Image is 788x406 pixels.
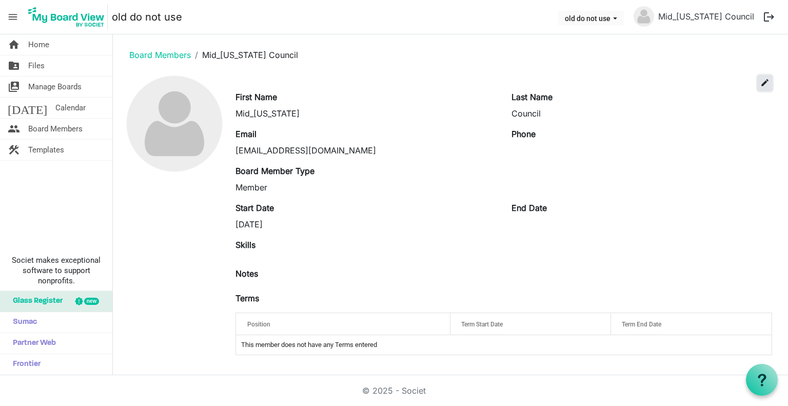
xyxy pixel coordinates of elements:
[235,165,314,177] label: Board Member Type
[235,267,258,280] label: Notes
[558,11,624,25] button: old do not use dropdownbutton
[362,385,426,396] a: © 2025 - Societ
[634,6,654,27] img: no-profile-picture.svg
[28,140,64,160] span: Templates
[28,55,45,76] span: Files
[8,76,20,97] span: switch_account
[25,4,108,30] img: My Board View Logo
[235,144,496,157] div: [EMAIL_ADDRESS][DOMAIN_NAME]
[235,292,259,304] label: Terms
[235,218,496,230] div: [DATE]
[8,55,20,76] span: folder_shared
[758,6,780,28] button: logout
[8,354,41,375] span: Frontier
[191,49,298,61] li: Mid_[US_STATE] Council
[8,140,20,160] span: construction
[8,34,20,55] span: home
[3,7,23,27] span: menu
[511,107,772,120] div: Council
[28,34,49,55] span: Home
[461,321,503,328] span: Term Start Date
[235,107,496,120] div: Mid_[US_STATE]
[112,7,182,27] a: old do not use
[28,119,83,139] span: Board Members
[622,321,661,328] span: Term End Date
[8,312,37,333] span: Sumac
[235,128,257,140] label: Email
[25,4,112,30] a: My Board View Logo
[235,202,274,214] label: Start Date
[236,335,772,355] td: This member does not have any Terms entered
[28,76,82,97] span: Manage Boards
[511,128,536,140] label: Phone
[235,91,277,103] label: First Name
[511,91,553,103] label: Last Name
[247,321,270,328] span: Position
[760,78,770,87] span: edit
[758,75,772,91] button: edit
[127,76,222,171] img: no-profile-picture.svg
[129,50,191,60] a: Board Members
[235,239,255,251] label: Skills
[84,298,99,305] div: new
[55,98,86,118] span: Calendar
[8,291,63,312] span: Glass Register
[8,98,47,118] span: [DATE]
[5,255,108,286] span: Societ makes exceptional software to support nonprofits.
[235,181,496,194] div: Member
[654,6,758,27] a: Mid_[US_STATE] Council
[511,202,547,214] label: End Date
[8,119,20,139] span: people
[8,333,56,354] span: Partner Web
